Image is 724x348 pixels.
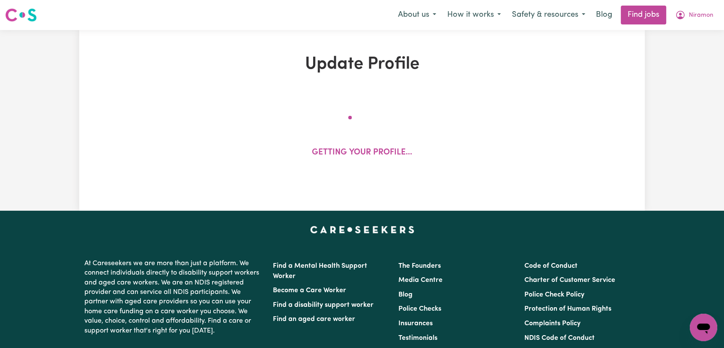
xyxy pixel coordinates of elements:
button: How it works [442,6,506,24]
a: NDIS Code of Conduct [524,335,595,342]
a: Find a Mental Health Support Worker [273,263,367,280]
a: Careseekers logo [5,5,37,25]
span: Niramon [689,11,713,20]
h1: Update Profile [179,54,545,75]
button: My Account [670,6,719,24]
button: Safety & resources [506,6,591,24]
a: Insurances [398,320,433,327]
p: Getting your profile... [312,147,412,159]
a: Charter of Customer Service [524,277,615,284]
a: The Founders [398,263,441,269]
iframe: Button to launch messaging window [690,314,717,341]
a: Find jobs [621,6,666,24]
a: Police Checks [398,306,441,312]
a: Blog [398,291,413,298]
a: Code of Conduct [524,263,577,269]
a: Find a disability support worker [273,302,374,309]
a: Testimonials [398,335,437,342]
a: Careseekers home page [310,226,414,233]
a: Media Centre [398,277,443,284]
a: Police Check Policy [524,291,584,298]
img: Careseekers logo [5,7,37,23]
a: Protection of Human Rights [524,306,611,312]
a: Complaints Policy [524,320,580,327]
a: Become a Care Worker [273,287,346,294]
a: Find an aged care worker [273,316,355,323]
a: Blog [591,6,617,24]
button: About us [392,6,442,24]
p: At Careseekers we are more than just a platform. We connect individuals directly to disability su... [84,255,263,339]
